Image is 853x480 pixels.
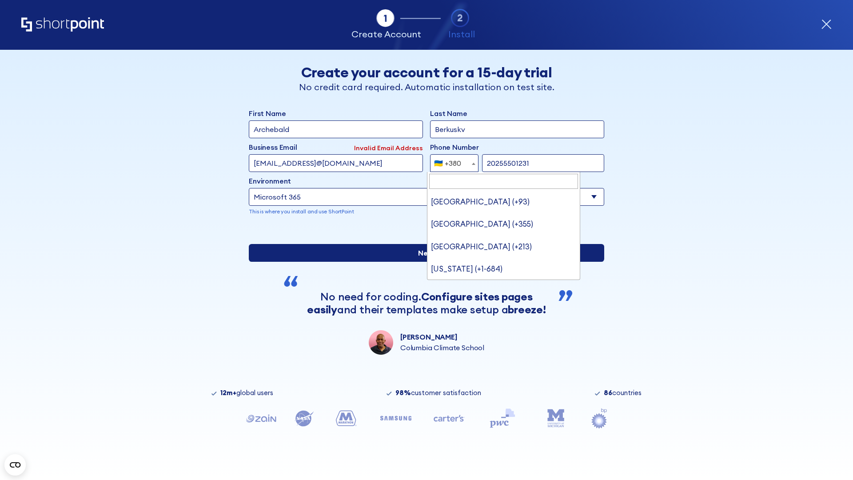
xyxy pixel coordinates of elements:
input: Search [429,174,578,189]
li: [GEOGRAPHIC_DATA] (+355) [427,213,580,235]
li: [GEOGRAPHIC_DATA] (+93) [427,191,580,213]
li: [GEOGRAPHIC_DATA] (+213) [427,236,580,258]
button: Open CMP widget [4,454,26,476]
li: [US_STATE] (+1-684) [427,258,580,280]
